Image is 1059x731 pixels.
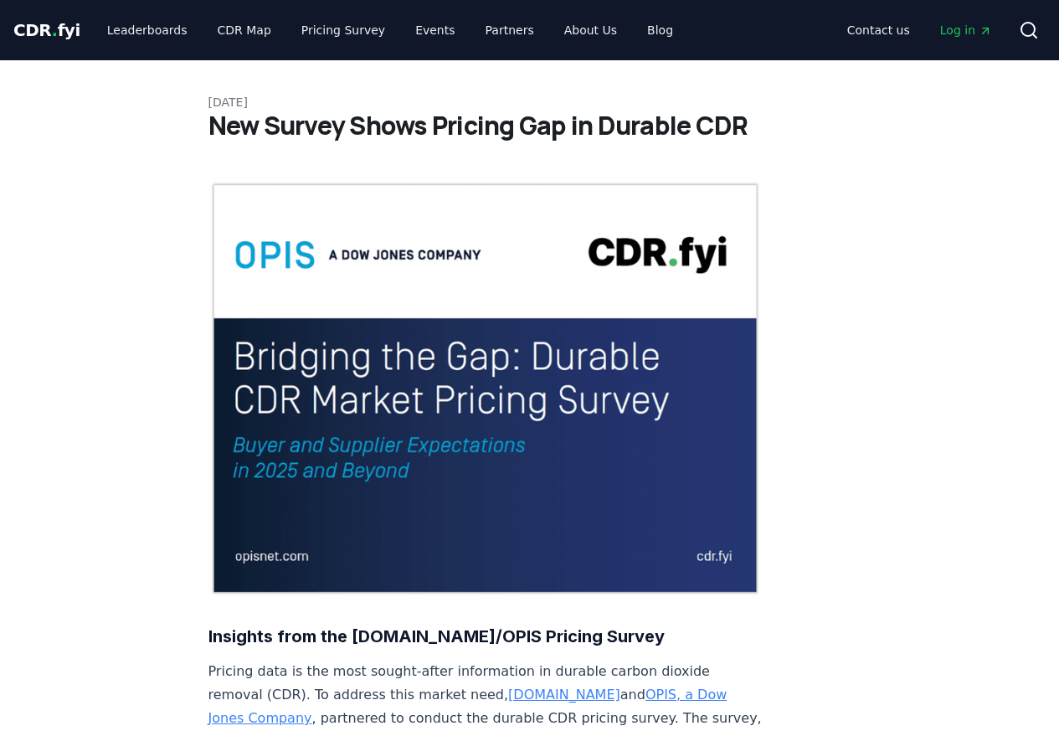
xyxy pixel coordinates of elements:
a: Leaderboards [94,15,201,45]
span: . [52,20,58,40]
a: Blog [634,15,686,45]
a: CDR Map [204,15,285,45]
a: Contact us [834,15,923,45]
p: [DATE] [208,94,851,111]
img: blog post image [208,181,763,596]
nav: Main [834,15,1005,45]
a: About Us [551,15,630,45]
span: CDR fyi [13,20,80,40]
nav: Main [94,15,686,45]
a: Partners [472,15,547,45]
h1: New Survey Shows Pricing Gap in Durable CDR [208,111,851,141]
a: Log in [927,15,1005,45]
strong: Insights from the [DOMAIN_NAME]/OPIS Pricing Survey [208,626,665,646]
a: Pricing Survey [288,15,398,45]
a: Events [402,15,468,45]
span: Log in [940,22,992,39]
a: [DOMAIN_NAME] [508,687,620,703]
a: CDR.fyi [13,18,80,42]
